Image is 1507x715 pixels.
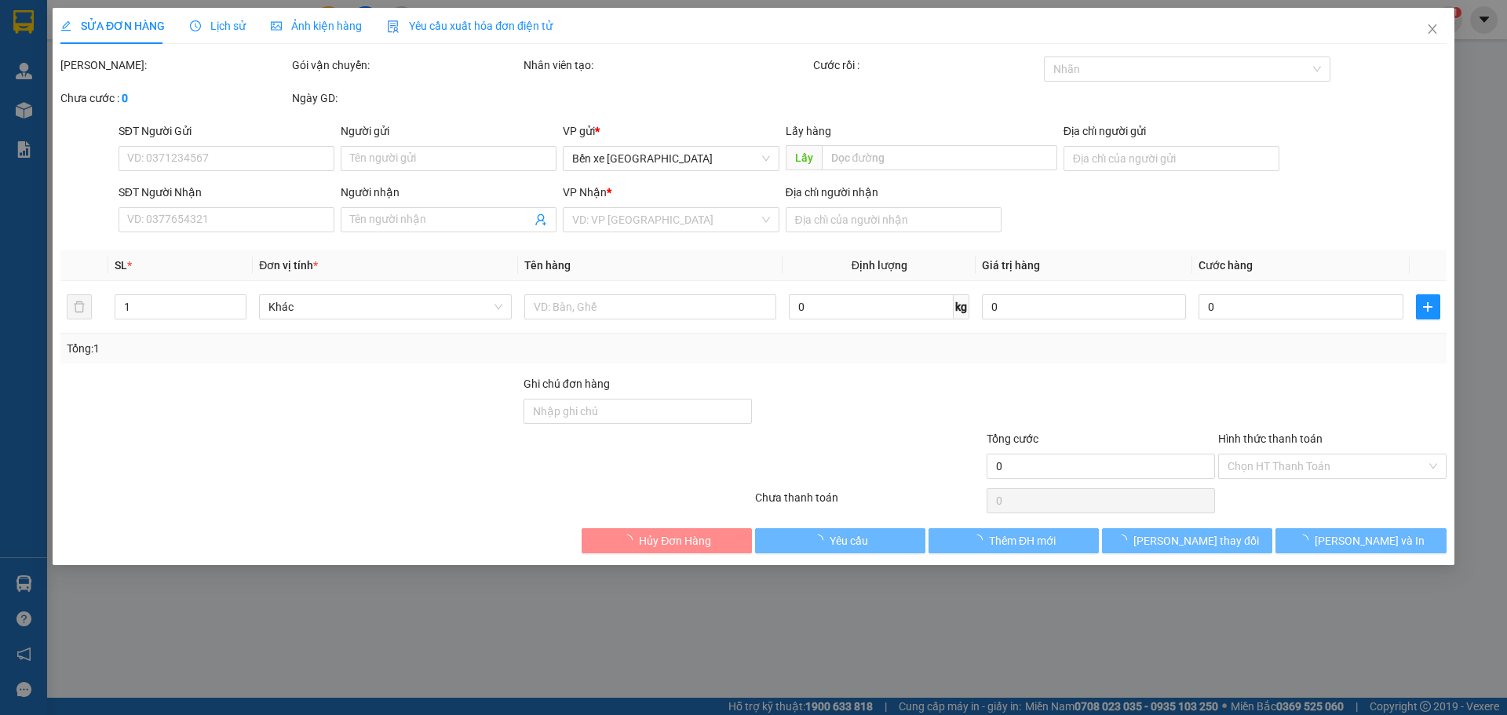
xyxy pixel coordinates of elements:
[1416,294,1440,319] button: plus
[524,57,810,74] div: Nhân viên tạo:
[119,122,334,140] div: SĐT Người Gửi
[1426,23,1439,35] span: close
[852,259,907,272] span: Định lượng
[989,532,1056,549] span: Thêm ĐH mới
[786,184,1002,201] div: Địa chỉ người nhận
[60,89,289,107] div: Chưa cước :
[622,534,639,545] span: loading
[982,259,1040,272] span: Giá trị hàng
[564,122,779,140] div: VP gửi
[1315,532,1425,549] span: [PERSON_NAME] và In
[1102,528,1272,553] button: [PERSON_NAME] thay đổi
[292,57,520,74] div: Gói vận chuyển:
[271,20,282,31] span: picture
[929,528,1099,553] button: Thêm ĐH mới
[1199,259,1253,272] span: Cước hàng
[786,207,1002,232] input: Địa chỉ của người nhận
[292,89,520,107] div: Ngày GD:
[387,20,400,33] img: icon
[987,432,1038,445] span: Tổng cước
[60,20,165,32] span: SỬA ĐƠN HÀNG
[753,489,985,516] div: Chưa thanh toán
[573,147,770,170] span: Bến xe Quảng Ngãi
[271,20,362,32] span: Ảnh kiện hàng
[813,57,1042,74] div: Cước rồi :
[119,184,334,201] div: SĐT Người Nhận
[67,294,92,319] button: delete
[341,122,556,140] div: Người gửi
[822,145,1057,170] input: Dọc đường
[67,340,582,357] div: Tổng: 1
[786,145,822,170] span: Lấy
[1417,301,1439,313] span: plus
[1133,532,1259,549] span: [PERSON_NAME] thay đổi
[1064,146,1279,171] input: Địa chỉ của người gửi
[954,294,969,319] span: kg
[972,534,989,545] span: loading
[115,259,127,272] span: SL
[1064,122,1279,140] div: Địa chỉ người gửi
[786,125,831,137] span: Lấy hàng
[564,186,608,199] span: VP Nhận
[524,259,571,272] span: Tên hàng
[524,378,610,390] label: Ghi chú đơn hàng
[812,534,830,545] span: loading
[1297,534,1315,545] span: loading
[524,399,752,424] input: Ghi chú đơn hàng
[1410,8,1454,52] button: Close
[582,528,752,553] button: Hủy Đơn Hàng
[830,532,868,549] span: Yêu cầu
[268,295,502,319] span: Khác
[524,294,777,319] input: VD: Bàn, Ghế
[259,259,318,272] span: Đơn vị tính
[1116,534,1133,545] span: loading
[387,20,553,32] span: Yêu cầu xuất hóa đơn điện tử
[190,20,246,32] span: Lịch sử
[755,528,925,553] button: Yêu cầu
[60,20,71,31] span: edit
[122,92,128,104] b: 0
[190,20,201,31] span: clock-circle
[1276,528,1447,553] button: [PERSON_NAME] và In
[60,57,289,74] div: [PERSON_NAME]:
[341,184,556,201] div: Người nhận
[1218,432,1323,445] label: Hình thức thanh toán
[639,532,711,549] span: Hủy Đơn Hàng
[535,213,548,226] span: user-add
